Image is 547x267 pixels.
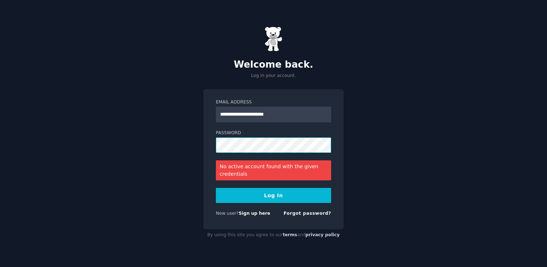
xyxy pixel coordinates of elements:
[216,130,331,136] label: Password
[203,59,344,71] h2: Welcome back.
[203,229,344,241] div: By using this site you agree to our and
[203,73,344,79] p: Log in your account.
[216,160,331,180] div: No active account found with the given credentials
[216,211,239,216] span: New user?
[265,26,282,52] img: Gummy Bear
[284,211,331,216] a: Forgot password?
[283,232,297,237] a: terms
[216,99,331,106] label: Email Address
[239,211,270,216] a: Sign up here
[305,232,340,237] a: privacy policy
[216,188,331,203] button: Log In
